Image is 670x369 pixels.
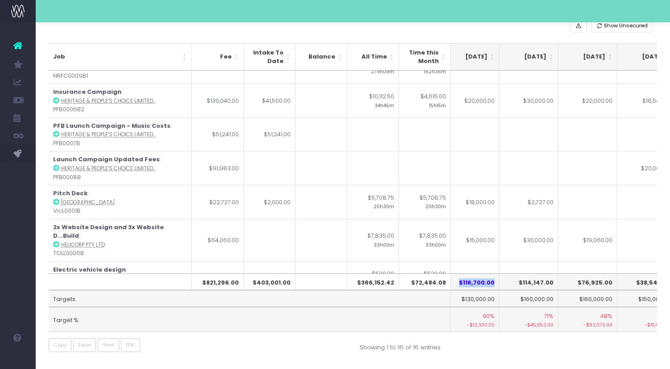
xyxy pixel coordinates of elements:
td: : MVGL0004B [49,261,192,295]
td: $520.00 [347,261,399,295]
th: All Time: activate to sort column ascending [347,43,399,71]
td: $520.00 [399,261,451,295]
td: $2,727.00 [499,185,558,219]
strong: 2x Website Design and 3x Website D...Build [53,223,164,240]
small: -$13,300.00 [445,320,495,329]
td: $30,000.00 [499,219,558,261]
td: Targets [49,290,451,307]
th: Sep 25: activate to sort column ascending [499,43,558,71]
th: Fee: activate to sort column ascending [192,43,244,71]
td: : PFB0008B [49,151,192,185]
th: $403,001.00 [244,273,295,290]
th: Intake To Date: activate to sort column ascending [244,43,295,71]
strong: Insurance Campaign [53,88,121,96]
td: : PFB0006B2 [49,84,192,117]
strong: PFB Launch Campaign - Music Costs [53,122,171,130]
td: $160,000.00 [558,290,617,307]
td: $20,000.00 [441,84,499,117]
abbr: Heritage & People’s Choice Limited [61,131,156,138]
span: Excel [79,341,91,349]
td: $30,000.00 [499,84,558,117]
td: $10,112.50 [347,84,399,117]
button: PDF [121,338,140,352]
span: 48% [600,312,612,321]
span: PDF [126,341,135,349]
td: $5,708.75 [399,185,451,219]
th: $76,925.00 [558,273,617,290]
abbr: Heritage & People’s Choice Limited [61,165,156,172]
th: $114,147.00 [499,273,558,290]
small: 279h09m [371,67,394,75]
th: Balance: activate to sort column ascending [295,43,347,71]
strong: Pitch Deck [53,189,87,197]
td: $20,000.00 [558,84,617,117]
td: $7,835.00 [399,219,451,261]
td: Target % [49,307,451,332]
td: $18,000.00 [441,185,499,219]
td: : PFB0007B [49,117,192,151]
td: $15,000.00 [441,219,499,261]
span: Show Unsecured [604,22,648,29]
th: Job: activate to sort column ascending [49,43,192,71]
td: $22,727.00 [192,185,244,219]
abbr: Heritage & People’s Choice Limited [61,97,156,105]
small: 162h36m [424,67,446,75]
th: Time this Month: activate to sort column ascending [399,43,451,71]
small: 33h00m [425,240,446,248]
td: $160,000.00 [499,290,558,307]
strong: Launch Campaign Updated Fees [53,155,160,164]
td: $41,500.00 [244,84,295,117]
span: 71% [544,312,553,321]
small: 20h30m [425,202,446,210]
img: images/default_profile_image.png [11,351,25,365]
abbr: Helicorp Pty Ltd [61,241,105,248]
td: $4,615.00 [399,84,451,117]
button: Copy [49,338,72,352]
button: Excel [73,338,96,352]
span: Print [103,341,114,349]
small: 34h45m [375,101,394,109]
td: $130,040.00 [192,84,244,117]
td: $91,983.00 [192,151,244,185]
th: Oct 25: activate to sort column ascending [558,43,617,71]
span: 90% [483,312,495,321]
td: $3,100.00 [441,261,499,295]
span: Copy [54,341,67,349]
small: -$83,075.00 [563,320,612,329]
button: Show Unsecured [591,19,653,33]
small: 33h00m [374,240,394,248]
td: $51,241.00 [244,117,295,151]
button: Print [98,338,119,352]
th: $821,296.00 [192,273,244,290]
td: $2,000.00 [244,185,295,219]
small: 20h30m [374,202,394,210]
th: $366,152.42 [347,273,399,290]
td: $5,708.75 [347,185,399,219]
td: : VicL0001B [49,185,192,219]
td: : TOLL0006B [49,219,192,261]
div: Showing 1 to 16 of 16 entries [360,338,441,352]
th: $116,700.00 [441,273,499,290]
strong: Electric vehicle design [53,265,126,274]
abbr: Vic Lake [61,199,115,206]
td: $3,100.00 [192,261,244,295]
td: $19,060.00 [558,219,617,261]
td: $51,241.00 [192,117,244,151]
small: -$45,853.00 [504,320,553,329]
td: $64,060.00 [192,219,244,261]
td: $130,000.00 [441,290,499,307]
th: $72,484.08 [399,273,451,290]
td: $7,835.00 [347,219,399,261]
small: 15h15m [429,101,446,109]
th: Aug 25: activate to sort column ascending [441,43,499,71]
